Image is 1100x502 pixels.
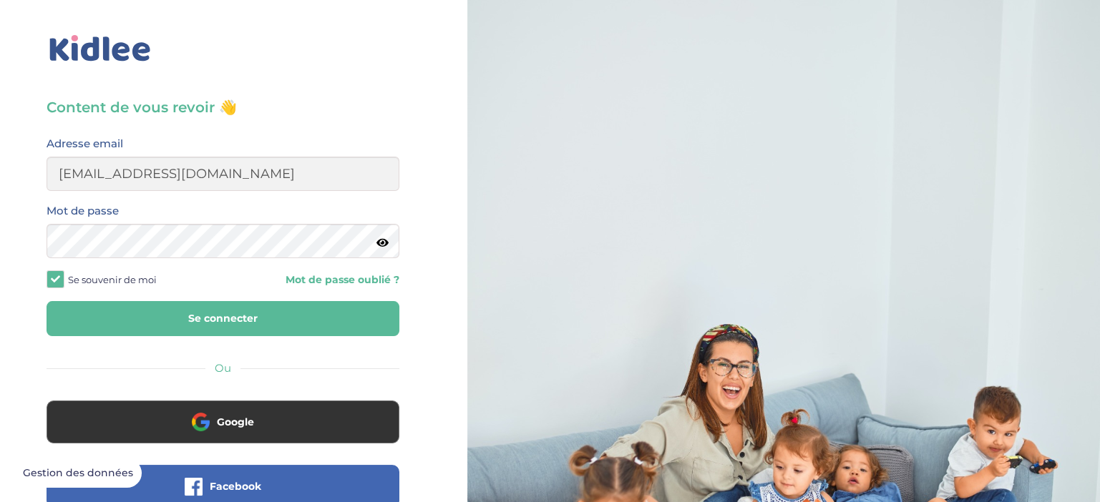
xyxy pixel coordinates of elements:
[215,361,231,375] span: Ou
[23,467,133,480] span: Gestion des données
[192,413,210,430] img: google.png
[233,273,399,287] a: Mot de passe oublié ?
[217,415,254,429] span: Google
[14,458,142,488] button: Gestion des données
[68,270,157,289] span: Se souvenir de moi
[47,134,123,153] label: Adresse email
[47,425,399,438] a: Google
[47,32,154,65] img: logo_kidlee_bleu
[47,202,119,220] label: Mot de passe
[210,479,261,493] span: Facebook
[47,157,399,191] input: Email
[47,301,399,336] button: Se connecter
[47,400,399,443] button: Google
[47,97,399,117] h3: Content de vous revoir 👋
[185,478,203,496] img: facebook.png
